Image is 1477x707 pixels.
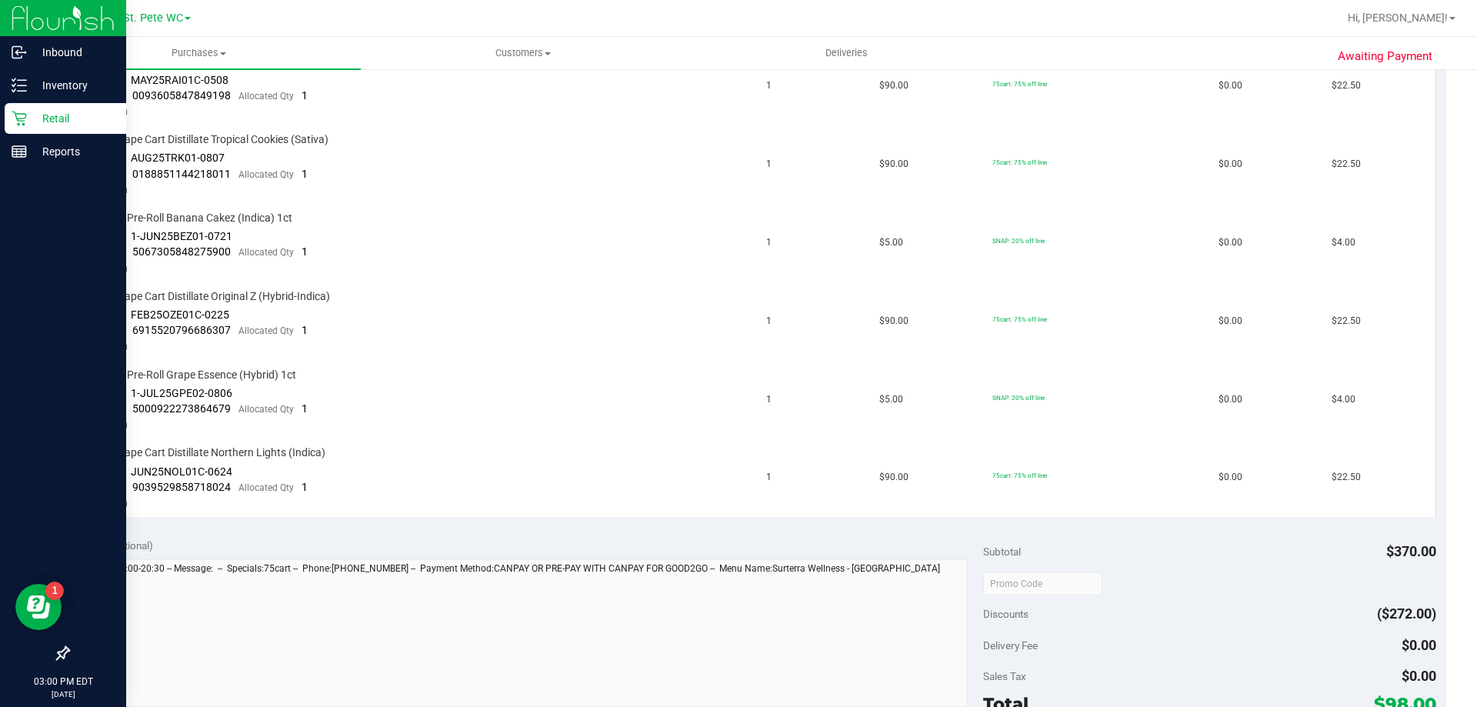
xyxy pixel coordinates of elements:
span: $90.00 [879,157,909,172]
span: 5067305848275900 [132,245,231,258]
span: Allocated Qty [238,91,294,102]
span: JUN25NOL01C-0624 [131,465,232,478]
span: AUG25TRK01-0807 [131,152,225,164]
span: Allocated Qty [238,169,294,180]
span: 1 [766,157,772,172]
span: SNAP: 20% off line [992,394,1045,402]
span: 1 [302,402,308,415]
span: $0.00 [1219,157,1242,172]
span: 75cart: 75% off line [992,158,1047,166]
span: Hi, [PERSON_NAME]! [1348,12,1448,24]
a: Customers [361,37,685,69]
span: $90.00 [879,470,909,485]
span: $0.00 [1402,668,1436,684]
span: $5.00 [879,235,903,250]
span: 1 [302,481,308,493]
span: 1 [766,314,772,328]
span: FEB25OZE01C-0225 [131,308,229,321]
span: FT 0.5g Pre-Roll Grape Essence (Hybrid) 1ct [88,368,296,382]
span: $0.00 [1219,78,1242,93]
span: 75cart: 75% off line [992,315,1047,323]
span: 6915520796686307 [132,324,231,336]
span: FT 0.5g Pre-Roll Banana Cakez (Indica) 1ct [88,211,292,225]
span: MAY25RAI01C-0508 [131,74,228,86]
span: 1 [302,168,308,180]
span: Sales Tax [983,670,1026,682]
span: 75cart: 75% off line [992,80,1047,88]
span: St. Pete WC [123,12,183,25]
span: Customers [362,46,684,60]
span: FT 1g Vape Cart Distillate Original Z (Hybrid-Indica) [88,289,330,304]
span: 1 [302,89,308,102]
span: FT 1g Vape Cart Distillate Northern Lights (Indica) [88,445,325,460]
inline-svg: Inventory [12,78,27,93]
span: $90.00 [879,78,909,93]
p: [DATE] [7,689,119,700]
span: $0.00 [1402,637,1436,653]
span: $22.50 [1332,157,1361,172]
iframe: Resource center unread badge [45,582,64,600]
span: $4.00 [1332,392,1355,407]
span: Subtotal [983,545,1021,558]
p: Inbound [27,43,119,62]
span: $22.50 [1332,78,1361,93]
inline-svg: Retail [12,111,27,126]
span: $0.00 [1219,314,1242,328]
span: 1-JUN25BEZ01-0721 [131,230,232,242]
span: $22.50 [1332,314,1361,328]
span: 1 [766,392,772,407]
span: Discounts [983,600,1029,628]
span: 1 [766,470,772,485]
span: ($272.00) [1377,605,1436,622]
span: 1 [766,78,772,93]
span: Allocated Qty [238,247,294,258]
span: $0.00 [1219,392,1242,407]
span: Allocated Qty [238,404,294,415]
span: 9039529858718024 [132,481,231,493]
iframe: Resource center [15,584,62,630]
span: Deliveries [805,46,889,60]
a: Deliveries [685,37,1009,69]
input: Promo Code [983,572,1102,595]
span: 5000922273864679 [132,402,231,415]
span: Awaiting Payment [1338,48,1432,65]
inline-svg: Reports [12,144,27,159]
span: 0188851144218011 [132,168,231,180]
span: Allocated Qty [238,482,294,493]
span: SNAP: 20% off line [992,237,1045,245]
p: 03:00 PM EDT [7,675,119,689]
span: Purchases [37,46,361,60]
p: Retail [27,109,119,128]
span: 0093605847849198 [132,89,231,102]
span: $5.00 [879,392,903,407]
span: 1 [302,245,308,258]
span: Allocated Qty [238,325,294,336]
span: $90.00 [879,314,909,328]
span: $370.00 [1386,543,1436,559]
span: FT 1g Vape Cart Distillate Tropical Cookies (Sativa) [88,132,328,147]
inline-svg: Inbound [12,45,27,60]
span: $0.00 [1219,470,1242,485]
a: Purchases [37,37,361,69]
span: 1 [766,235,772,250]
span: 75cart: 75% off line [992,472,1047,479]
p: Inventory [27,76,119,95]
span: 1-JUL25GPE02-0806 [131,387,232,399]
span: $0.00 [1219,235,1242,250]
span: $22.50 [1332,470,1361,485]
span: 1 [302,324,308,336]
span: $4.00 [1332,235,1355,250]
span: Delivery Fee [983,639,1038,652]
p: Reports [27,142,119,161]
